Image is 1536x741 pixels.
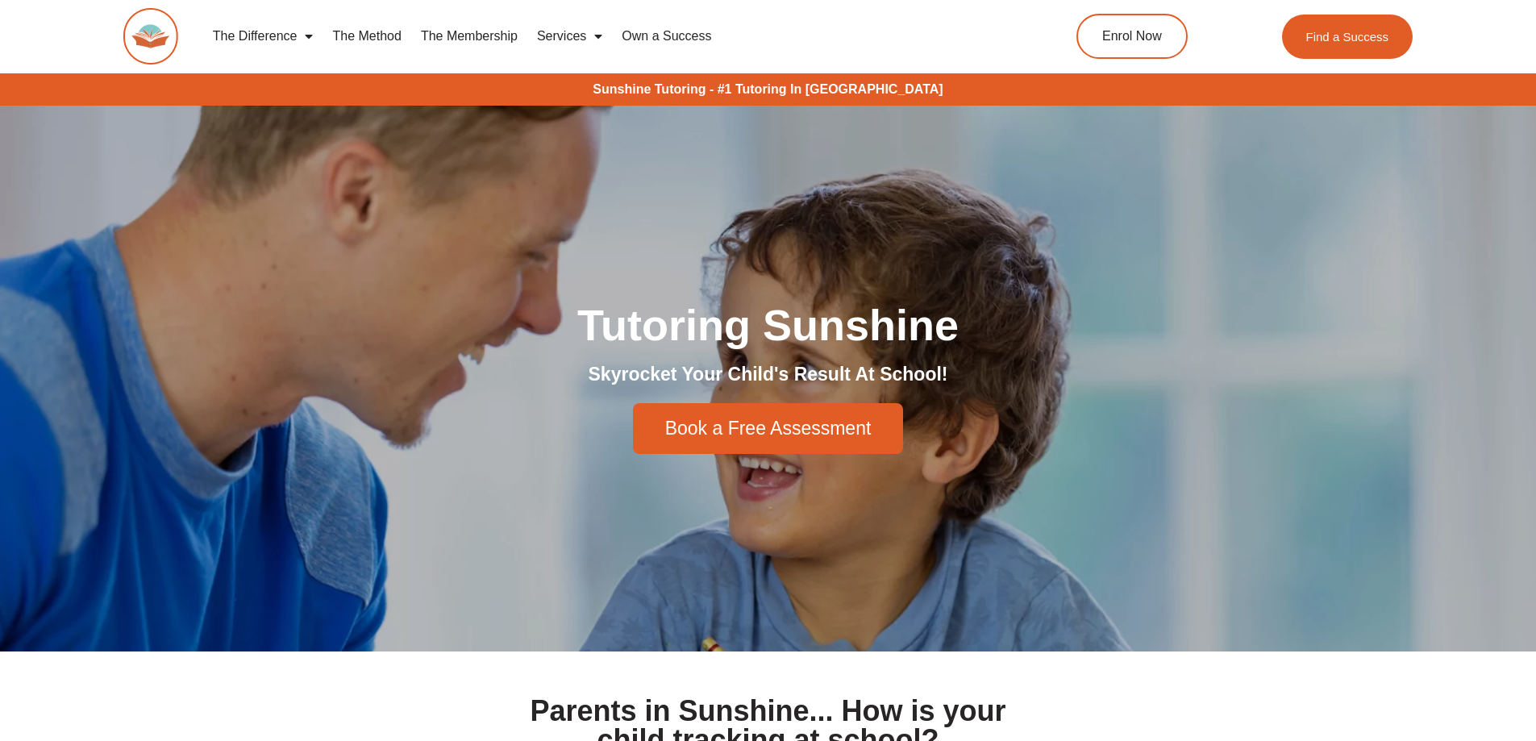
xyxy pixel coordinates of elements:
a: The Difference [203,18,323,55]
nav: Menu [203,18,1003,55]
span: Find a Success [1306,31,1389,43]
a: Enrol Now [1076,14,1188,59]
a: Book a Free Assessment [633,403,904,454]
a: Find a Success [1282,15,1413,59]
a: Services [527,18,612,55]
span: Book a Free Assessment [665,419,872,438]
h1: Tutoring Sunshine [317,303,1220,347]
span: Enrol Now [1102,30,1162,43]
h2: Skyrocket Your Child's Result At School! [317,363,1220,387]
a: The Method [323,18,410,55]
a: Own a Success [612,18,721,55]
a: The Membership [411,18,527,55]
